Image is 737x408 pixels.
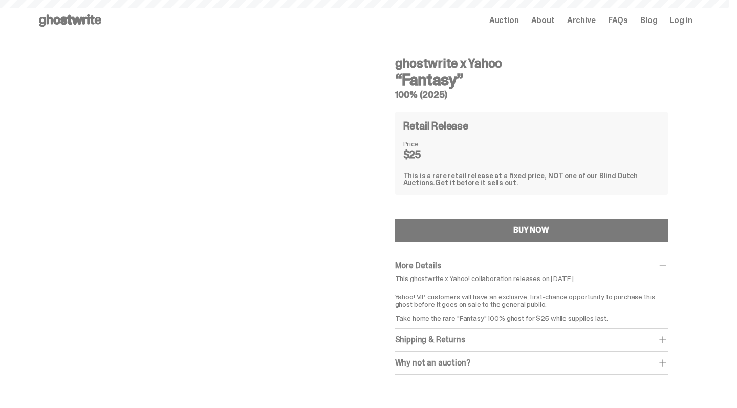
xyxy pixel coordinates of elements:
h4: ghostwrite x Yahoo [395,57,668,70]
p: This ghostwrite x Yahoo! collaboration releases on [DATE]. [395,275,668,282]
p: Yahoo! VIP customers will have an exclusive, first-chance opportunity to purchase this ghost befo... [395,286,668,322]
h4: Retail Release [403,121,468,131]
dt: Price [403,140,454,147]
a: Archive [567,16,596,25]
div: Why not an auction? [395,358,668,368]
a: About [531,16,555,25]
a: FAQs [608,16,628,25]
a: Auction [489,16,519,25]
h5: 100% (2025) [395,90,668,99]
dd: $25 [403,149,454,160]
div: BUY NOW [513,226,549,234]
h3: “Fantasy” [395,72,668,88]
a: Log in [669,16,692,25]
button: BUY NOW [395,219,668,242]
div: This is a rare retail release at a fixed price, NOT one of our Blind Dutch Auctions. [403,172,660,186]
div: Shipping & Returns [395,335,668,345]
span: More Details [395,260,441,271]
a: Blog [640,16,657,25]
span: Get it before it sells out. [435,178,518,187]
